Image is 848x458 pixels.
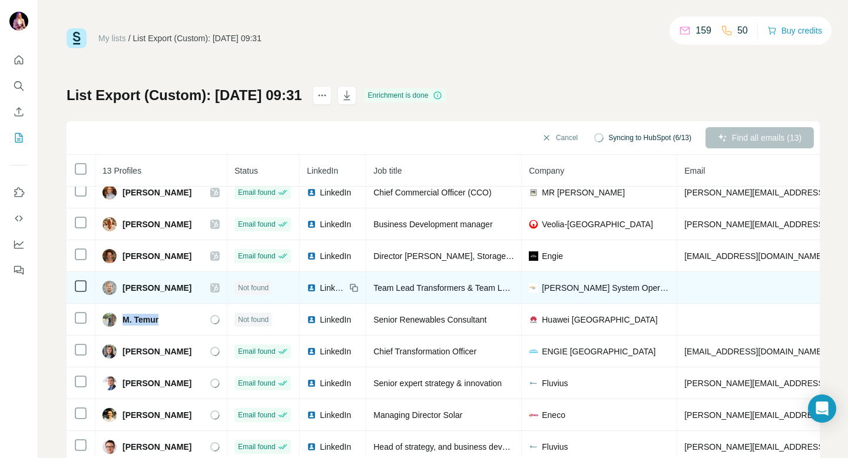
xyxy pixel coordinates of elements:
span: [PERSON_NAME] [122,218,191,230]
img: company-logo [529,347,538,356]
img: Avatar [102,217,117,231]
span: [PERSON_NAME] [122,187,191,198]
span: [PERSON_NAME] [122,250,191,262]
span: Job title [373,166,402,175]
span: [EMAIL_ADDRESS][DOMAIN_NAME] [684,347,824,356]
img: company-logo [529,220,538,229]
img: Avatar [102,440,117,454]
span: Huawei [GEOGRAPHIC_DATA] [542,314,657,326]
img: LinkedIn logo [307,188,316,197]
a: My lists [98,34,126,43]
span: LinkedIn [307,166,338,175]
span: Email found [238,410,275,420]
div: Open Intercom Messenger [808,394,836,423]
img: company-logo [529,283,538,293]
span: Email found [238,251,275,261]
img: LinkedIn logo [307,315,316,324]
span: Team Lead Transformers & Team Lead Quality of Supply within Expertise Primary Systems [373,283,705,293]
img: Surfe Logo [67,28,87,48]
button: actions [313,86,332,105]
button: Quick start [9,49,28,71]
img: company-logo [529,315,538,324]
span: [PERSON_NAME] [122,282,191,294]
p: 159 [695,24,711,38]
span: LinkedIn [320,377,351,389]
button: Feedback [9,260,28,281]
li: / [128,32,131,44]
span: Business Development manager [373,220,492,229]
img: Avatar [102,344,117,359]
span: Company [529,166,564,175]
img: LinkedIn logo [307,442,316,452]
span: Senior expert strategy & innovation [373,379,502,388]
span: [PERSON_NAME] [122,441,191,453]
span: Fluvius [542,377,568,389]
img: Avatar [102,408,117,422]
img: LinkedIn logo [307,283,316,293]
span: LinkedIn [320,441,351,453]
span: LinkedIn [320,250,351,262]
button: My lists [9,127,28,148]
span: Not found [238,314,269,325]
img: LinkedIn logo [307,220,316,229]
span: Status [234,166,258,175]
img: Avatar [102,249,117,263]
img: company-logo [529,188,538,197]
span: Senior Renewables Consultant [373,315,486,324]
span: Managing Director Solar [373,410,462,420]
span: LinkedIn [320,187,351,198]
button: Search [9,75,28,97]
span: Engie [542,250,563,262]
span: Eneco [542,409,565,421]
img: LinkedIn logo [307,379,316,388]
span: [PERSON_NAME] [122,377,191,389]
span: Email found [238,442,275,452]
span: MR [PERSON_NAME] [542,187,625,198]
span: LinkedIn [320,314,351,326]
img: LinkedIn logo [307,410,316,420]
span: LinkedIn [320,282,346,294]
span: 13 Profiles [102,166,141,175]
span: M. Temur [122,314,158,326]
span: LinkedIn [320,218,351,230]
img: company-logo [529,442,538,452]
h1: List Export (Custom): [DATE] 09:31 [67,86,302,105]
span: Email [684,166,705,175]
span: Fluvius [542,441,568,453]
span: Director [PERSON_NAME], Storage & Decentralised Flexibility [373,251,602,261]
span: Email found [238,346,275,357]
span: Head of strategy, and business development [373,442,536,452]
img: LinkedIn logo [307,347,316,356]
span: LinkedIn [320,346,351,357]
span: Chief Commercial Officer (CCO) [373,188,491,197]
span: [PERSON_NAME] [122,409,191,421]
span: [PERSON_NAME] System Operator [542,282,670,294]
span: Veolia-[GEOGRAPHIC_DATA] [542,218,653,230]
button: Use Surfe API [9,208,28,229]
span: Email found [238,378,275,389]
img: Avatar [102,185,117,200]
div: List Export (Custom): [DATE] 09:31 [133,32,261,44]
img: company-logo [529,410,538,420]
button: Dashboard [9,234,28,255]
span: ENGIE [GEOGRAPHIC_DATA] [542,346,655,357]
span: Email found [238,219,275,230]
button: Enrich CSV [9,101,28,122]
img: Avatar [102,313,117,327]
img: company-logo [529,379,538,388]
span: Chief Transformation Officer [373,347,476,356]
img: Avatar [102,376,117,390]
div: Enrichment is done [365,88,446,102]
img: company-logo [529,251,538,261]
img: LinkedIn logo [307,251,316,261]
img: Avatar [102,281,117,295]
img: Avatar [9,12,28,31]
button: Cancel [534,127,586,148]
span: Syncing to HubSpot (6/13) [608,132,691,143]
span: [EMAIL_ADDRESS][DOMAIN_NAME] [684,251,824,261]
p: 50 [737,24,748,38]
button: Use Surfe on LinkedIn [9,182,28,203]
span: LinkedIn [320,409,351,421]
span: Email found [238,187,275,198]
span: [PERSON_NAME] [122,346,191,357]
